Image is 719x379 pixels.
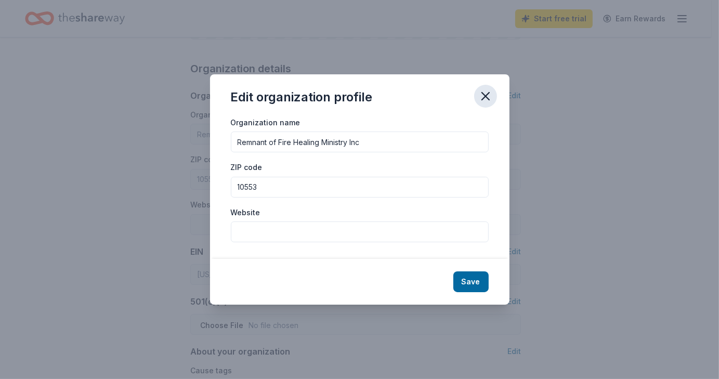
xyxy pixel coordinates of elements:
[231,89,373,106] div: Edit organization profile
[231,162,263,173] label: ZIP code
[231,207,260,218] label: Website
[231,177,489,198] input: 12345 (U.S. only)
[453,271,489,292] button: Save
[231,117,300,128] label: Organization name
